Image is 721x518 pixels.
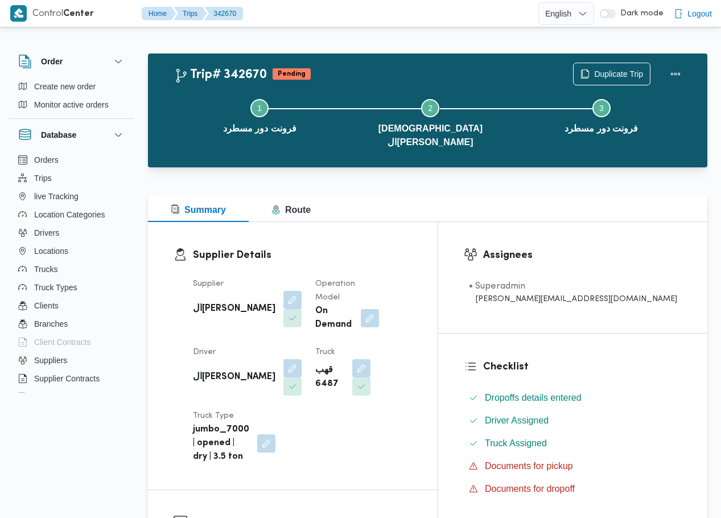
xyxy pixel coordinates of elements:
button: Orders [14,151,130,169]
span: Devices [34,390,63,404]
button: Logout [669,2,716,25]
span: Duplicate Trip [594,67,643,81]
button: Truck Assigned [464,434,682,453]
div: Database [9,151,134,397]
h3: Assignees [483,248,682,263]
b: ال[PERSON_NAME] [193,371,275,384]
span: Logout [687,7,712,20]
span: Trips [34,171,52,185]
span: Operation Model [315,280,355,301]
b: ال[PERSON_NAME] [193,302,275,316]
span: Truck Assigned [485,438,547,448]
button: Truck Types [14,278,130,297]
span: Truck Types [34,281,77,294]
button: Devices [14,388,130,406]
b: قهب 6487 [315,364,344,391]
button: Documents for pickup [464,457,682,475]
span: Documents for dropoff [485,484,575,494]
div: Order [9,77,134,118]
span: Dropoffs details entered [485,393,582,402]
span: Route [271,205,311,215]
button: Clients [14,297,130,315]
span: Monitor active orders [34,98,109,112]
span: فرونت دور مسطرد [565,122,638,135]
h3: Checklist [483,359,682,375]
button: Create new order [14,77,130,96]
span: Client Contracts [34,335,91,349]
span: Documents for pickup [485,461,573,471]
button: Actions [664,63,687,85]
span: Truck Type [193,412,234,420]
button: Documents for dropoff [464,480,682,498]
button: Branches [14,315,130,333]
span: Orders [34,153,59,167]
span: Truck Assigned [485,437,547,450]
span: Create new order [34,80,96,93]
span: Driver Assigned [485,414,549,427]
button: فرونت دور مسطرد [516,85,687,145]
span: Drivers [34,226,59,240]
span: فرونت دور مسطرد [223,122,296,135]
b: Center [63,10,94,18]
h2: Trip# 342670 [174,68,267,83]
button: Trucks [14,260,130,278]
span: Dropoffs details entered [485,391,582,405]
h3: Database [41,128,76,142]
button: Client Contracts [14,333,130,351]
span: Location Categories [34,208,105,221]
div: • Superadmin [469,279,677,293]
b: Pending [278,71,306,77]
button: Dropoffs details entered [464,389,682,407]
button: [DEMOGRAPHIC_DATA] ال[PERSON_NAME] [345,85,516,158]
button: Order [18,55,125,68]
button: Home [142,7,176,20]
button: Database [18,128,125,142]
span: Clients [34,299,59,313]
span: Supplier [193,280,224,287]
button: Locations [14,242,130,260]
span: Pending [273,68,311,80]
span: Dark mode [616,9,664,18]
button: live Tracking [14,187,130,205]
button: Driver Assigned [464,412,682,430]
span: Driver [193,348,216,356]
span: Driver Assigned [485,416,549,425]
img: X8yXhbKr1z7QwAAAABJRU5ErkJggg== [10,5,27,22]
button: 342670 [204,7,243,20]
button: Trips [174,7,207,20]
span: Branches [34,317,68,331]
span: [DEMOGRAPHIC_DATA] ال[PERSON_NAME] [354,122,506,149]
button: فرونت دور مسطرد [174,85,345,145]
h3: Order [41,55,63,68]
button: Suppliers [14,351,130,369]
span: 2 [429,104,433,113]
div: [PERSON_NAME][EMAIL_ADDRESS][DOMAIN_NAME] [469,293,677,305]
button: Trips [14,169,130,187]
span: live Tracking [34,190,79,203]
span: Supplier Contracts [34,372,100,385]
span: Documents for pickup [485,459,573,473]
span: • Superadmin mohamed.nabil@illa.com.eg [469,279,677,305]
span: 3 [599,104,604,113]
span: Suppliers [34,353,67,367]
span: Locations [34,244,68,258]
h3: Supplier Details [193,248,412,263]
button: Supplier Contracts [14,369,130,388]
span: Trucks [34,262,57,276]
button: Drivers [14,224,130,242]
button: Duplicate Trip [573,63,650,85]
button: Monitor active orders [14,96,130,114]
span: Truck [315,348,335,356]
span: Documents for dropoff [485,482,575,496]
b: On Demand [315,305,353,332]
span: Summary [171,205,226,215]
span: 1 [257,104,262,113]
button: Location Categories [14,205,130,224]
b: jumbo_7000 | opened | dry | 3.5 ton [193,423,249,464]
